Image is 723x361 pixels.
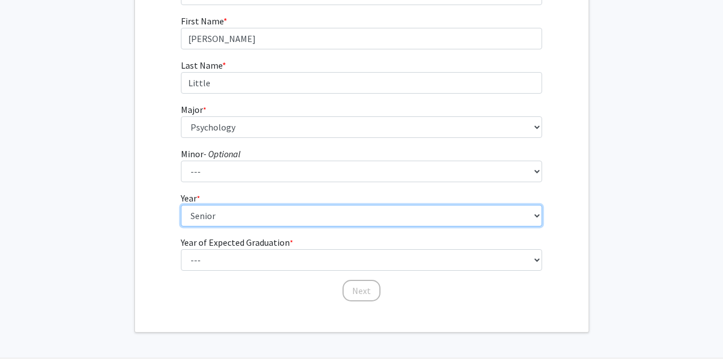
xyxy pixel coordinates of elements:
[181,236,293,249] label: Year of Expected Graduation
[181,15,223,27] span: First Name
[181,147,240,161] label: Minor
[204,148,240,159] i: - Optional
[9,310,48,352] iframe: Chat
[181,60,222,71] span: Last Name
[343,280,380,301] button: Next
[181,103,206,116] label: Major
[181,191,200,205] label: Year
